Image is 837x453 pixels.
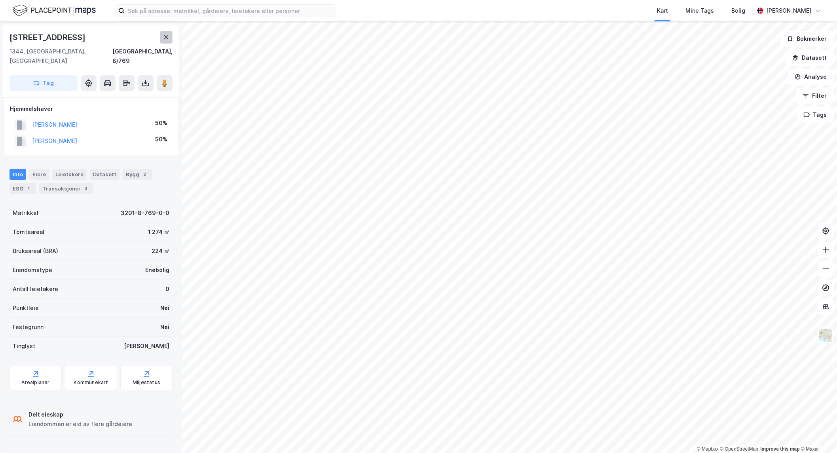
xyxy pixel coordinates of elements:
div: Eiere [29,169,49,180]
div: 2 [141,170,149,178]
button: Bokmerker [780,31,834,47]
div: 224 ㎡ [152,246,169,256]
div: Kontrollprogram for chat [797,415,837,453]
div: Enebolig [145,265,169,275]
div: Delt eieskap [28,410,132,419]
div: Mine Tags [685,6,714,15]
div: 50% [155,118,167,128]
div: Kart [657,6,668,15]
button: Tags [797,107,834,123]
a: OpenStreetMap [720,446,759,452]
div: Hjemmelshaver [10,104,172,114]
div: 1 [25,185,33,192]
div: [GEOGRAPHIC_DATA], 8/769 [112,47,173,66]
div: [PERSON_NAME] [767,6,812,15]
img: Z [818,328,833,343]
div: ESG [9,183,36,194]
div: Bruksareal (BRA) [13,246,58,256]
input: Søk på adresse, matrikkel, gårdeiere, leietakere eller personer [125,5,336,17]
button: Datasett [786,50,834,66]
a: Improve this map [761,446,800,452]
div: Nei [160,322,169,332]
div: Punktleie [13,303,39,313]
div: Tinglyst [13,341,35,351]
div: Tomteareal [13,227,44,237]
button: Tag [9,75,78,91]
div: Transaksjoner [39,183,93,194]
div: 1344, [GEOGRAPHIC_DATA], [GEOGRAPHIC_DATA] [9,47,112,66]
div: 3 [82,185,90,192]
button: Analyse [788,69,834,85]
div: Bolig [731,6,745,15]
div: 3201-8-769-0-0 [121,208,169,218]
div: Festegrunn [13,322,44,332]
div: [STREET_ADDRESS] [9,31,87,44]
div: Leietakere [52,169,87,180]
div: 0 [165,284,169,294]
div: Arealplaner [21,379,49,386]
div: Matrikkel [13,208,38,218]
div: Kommunekart [74,379,108,386]
div: Nei [160,303,169,313]
a: Mapbox [697,446,719,452]
div: Antall leietakere [13,284,58,294]
div: Bygg [123,169,152,180]
div: [PERSON_NAME] [124,341,169,351]
iframe: Chat Widget [797,415,837,453]
div: Eiendommen er eid av flere gårdeiere [28,419,132,429]
img: logo.f888ab2527a4732fd821a326f86c7f29.svg [13,4,96,17]
div: 50% [155,135,167,144]
div: Info [9,169,26,180]
div: Miljøstatus [133,379,160,386]
div: Datasett [90,169,120,180]
div: Eiendomstype [13,265,52,275]
div: 1 274 ㎡ [148,227,169,237]
button: Filter [796,88,834,104]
